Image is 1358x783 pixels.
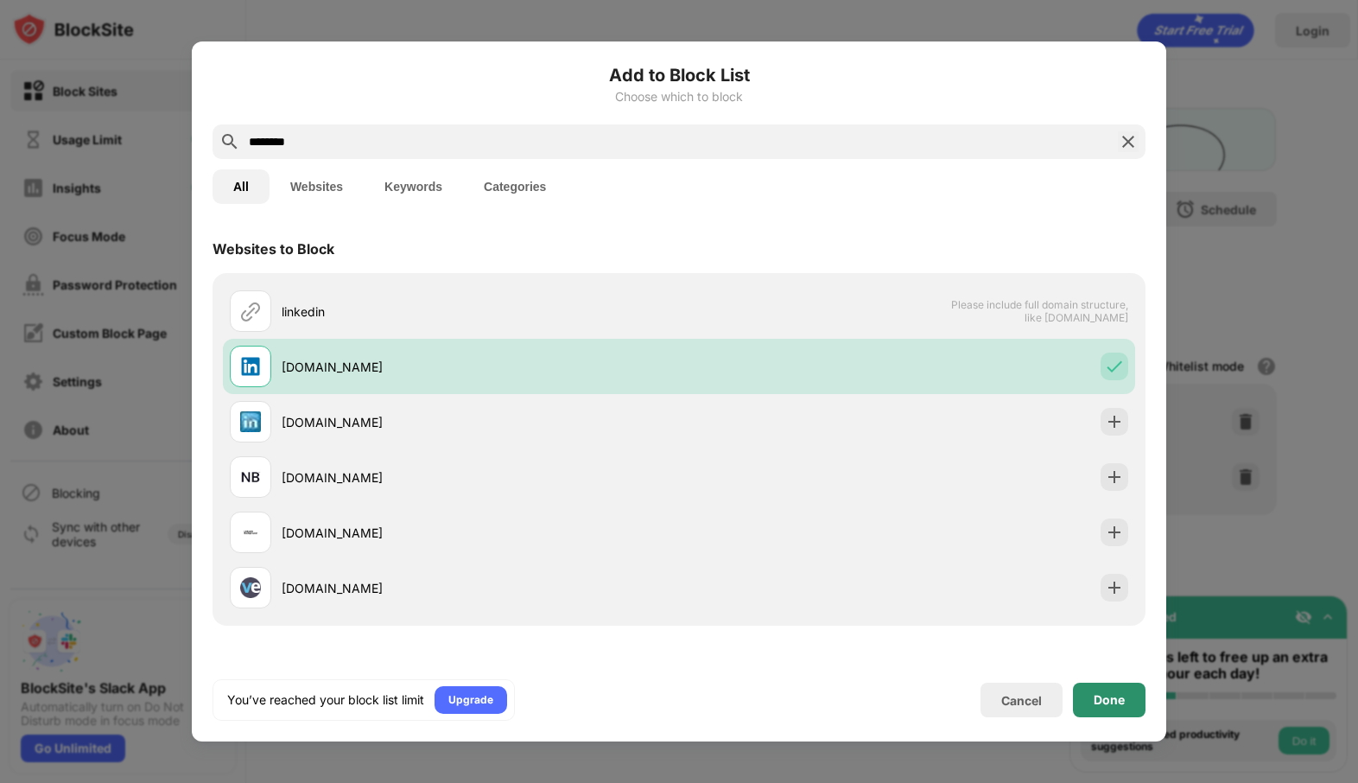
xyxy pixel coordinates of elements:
div: [DOMAIN_NAME] [282,468,679,487]
div: [DOMAIN_NAME] [282,524,679,542]
h6: Add to Block List [213,62,1145,88]
img: url.svg [240,301,261,321]
img: favicons [240,467,261,487]
div: Cancel [1001,693,1042,708]
img: favicons [240,522,261,543]
div: You’ve reached your block list limit [227,691,424,709]
img: favicons [240,411,261,432]
div: [DOMAIN_NAME] [282,358,679,376]
div: linkedin [282,302,679,321]
button: Websites [270,169,364,204]
img: favicons [240,356,261,377]
span: Please include full domain structure, like [DOMAIN_NAME] [950,298,1128,324]
img: favicons [240,577,261,598]
button: Categories [463,169,567,204]
button: All [213,169,270,204]
img: search-close [1118,131,1139,152]
div: Done [1094,693,1125,707]
div: [DOMAIN_NAME] [282,579,679,597]
div: Choose which to block [213,90,1145,104]
img: search.svg [219,131,240,152]
div: Upgrade [448,691,493,709]
div: Websites to Block [213,240,334,258]
button: Keywords [364,169,463,204]
div: [DOMAIN_NAME] [282,413,679,431]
